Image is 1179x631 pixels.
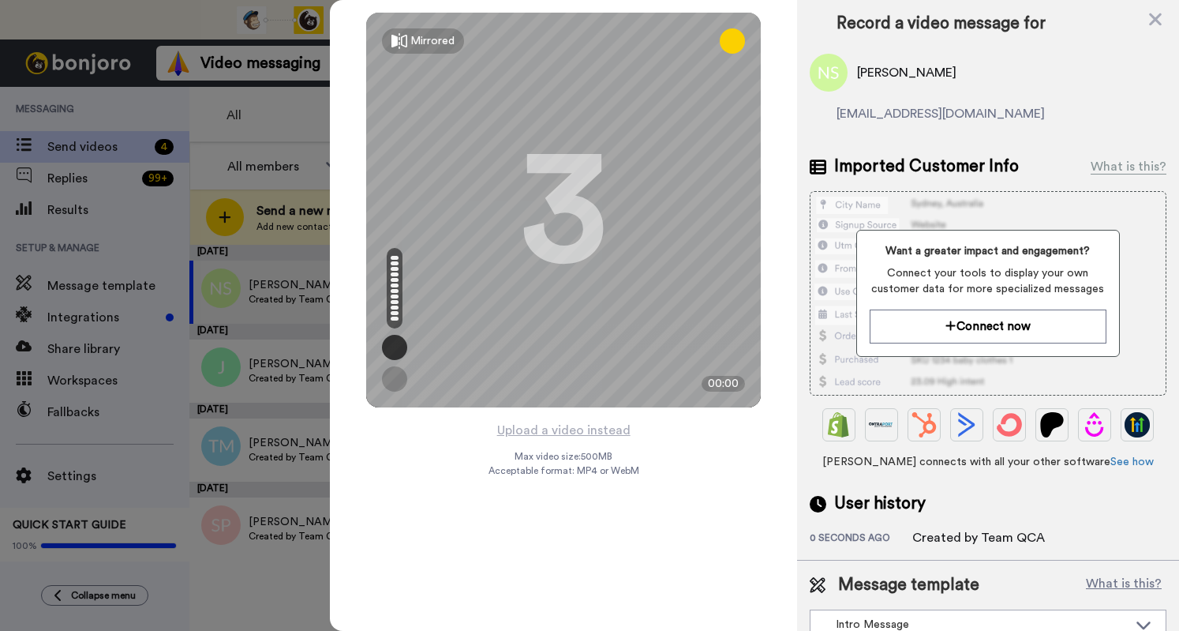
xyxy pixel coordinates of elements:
div: What is this? [1091,157,1166,176]
span: Acceptable format: MP4 or WebM [488,464,639,477]
button: Upload a video instead [492,420,635,441]
img: ConvertKit [997,412,1022,438]
button: Connect now [870,310,1106,344]
div: 0 seconds ago [810,531,912,547]
img: GoHighLevel [1125,412,1150,438]
img: ic_gear.svg [387,371,402,387]
img: Drip [1082,412,1107,438]
a: See how [1110,456,1154,468]
span: User history [834,492,926,516]
span: Connect your tools to display your own customer data for more specialized messages [870,265,1106,297]
img: ActiveCampaign [954,412,979,438]
img: Hubspot [911,412,937,438]
div: 3 [520,151,607,269]
div: Created by Team QCA [912,528,1045,547]
span: Want a greater impact and engagement? [870,243,1106,259]
img: Shopify [826,412,851,438]
img: ic_record_start.svg [545,354,582,392]
span: Imported Customer Info [834,155,1019,178]
button: What is this? [1081,573,1166,597]
span: Message template [838,573,979,597]
span: [PERSON_NAME] connects with all your other software [810,454,1166,470]
img: Ontraport [869,412,894,438]
span: Max video size: 500 MB [515,450,612,463]
div: 00:00 [702,376,745,392]
img: Patreon [1039,412,1065,438]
